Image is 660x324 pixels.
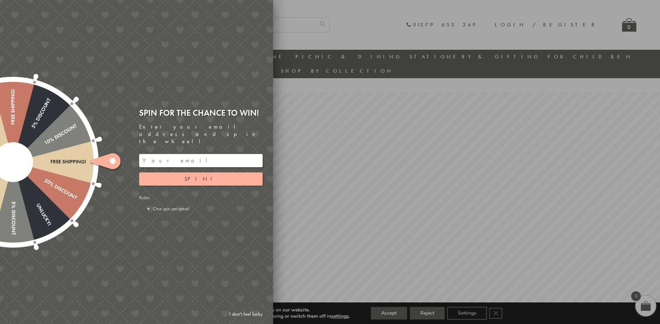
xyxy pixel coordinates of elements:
a: I don't feel lucky [226,308,266,321]
div: 5% Discount [10,97,52,163]
button: Spin! [139,172,263,186]
li: One spin per email [153,205,263,212]
div: Unlucky! [10,161,52,227]
div: Free shipping! [13,159,86,165]
div: 10% Discount [11,123,78,165]
span: Spin! [184,175,217,183]
div: 20% Discount [11,160,78,201]
div: 5% Discount [10,162,16,235]
div: Rules: [139,194,263,212]
input: Your email [139,154,263,167]
div: Free shipping! [10,89,16,162]
div: Spin for the chance to win! [139,107,263,118]
div: Enter your email address and spin the wheel! [139,123,263,145]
